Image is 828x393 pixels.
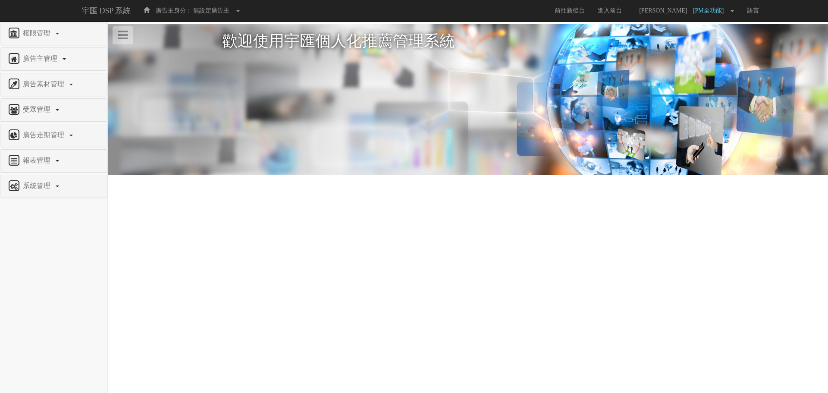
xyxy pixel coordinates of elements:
[21,157,55,164] span: 報表管理
[21,29,55,37] span: 權限管理
[693,7,728,14] span: [PM全功能]
[21,131,69,138] span: 廣告走期管理
[156,7,192,14] span: 廣告主身分：
[7,103,100,117] a: 受眾管理
[7,78,100,91] a: 廣告素材管理
[7,154,100,168] a: 報表管理
[21,55,62,62] span: 廣告主管理
[7,27,100,41] a: 權限管理
[7,179,100,193] a: 系統管理
[21,106,55,113] span: 受眾管理
[635,7,691,14] span: [PERSON_NAME]
[21,182,55,189] span: 系統管理
[222,33,714,50] h1: 歡迎使用宇匯個人化推薦管理系統
[7,52,100,66] a: 廣告主管理
[7,129,100,142] a: 廣告走期管理
[21,80,69,88] span: 廣告素材管理
[193,7,229,14] span: 無設定廣告主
